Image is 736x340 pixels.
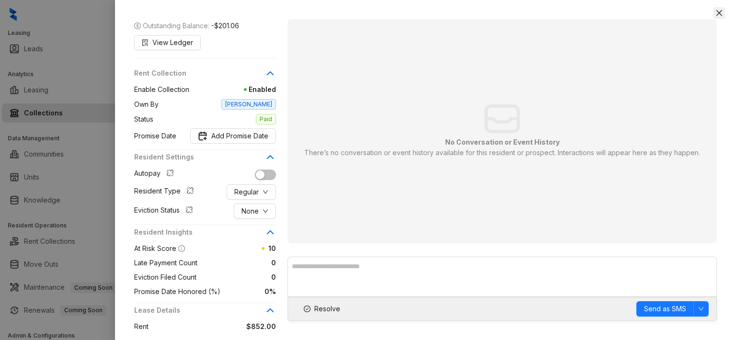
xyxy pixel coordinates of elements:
[134,114,153,125] span: Status
[234,187,259,197] span: Regular
[134,68,264,79] span: Rent Collection
[134,305,276,321] div: Lease Details
[152,37,193,48] span: View Ledger
[296,301,348,317] button: Resolve
[134,21,239,31] span: Outstanding Balance:
[178,245,185,252] span: info-circle
[134,321,149,332] span: Rent
[149,321,276,332] span: $852.00
[304,147,700,158] p: There’s no conversation or event history available for this resident or prospect. Interactions wi...
[134,99,159,110] span: Own By
[304,306,310,312] span: check-circle
[134,205,197,217] div: Eviction Status
[221,99,276,110] span: [PERSON_NAME]
[142,39,149,46] span: file-search
[198,131,207,141] img: Promise Date
[263,208,268,214] span: down
[211,131,268,141] span: Add Promise Date
[134,186,198,198] div: Resident Type
[134,152,264,162] span: Resident Settings
[256,114,276,125] span: Paid
[227,184,276,200] button: Regulardown
[196,272,276,283] span: 0
[134,35,201,50] button: View Ledger
[211,21,239,31] span: -$201.06
[190,128,276,144] button: Promise DateAdd Promise Date
[445,138,560,146] strong: No Conversation or Event History
[189,84,276,95] span: Enabled
[134,286,220,297] span: Promise Date Honored (%)
[644,304,686,314] span: Send as SMS
[134,152,276,168] div: Resident Settings
[134,23,141,29] span: dollar
[220,286,276,297] span: 0%
[134,305,264,316] span: Lease Details
[197,258,276,268] span: 0
[698,306,704,312] span: down
[241,206,259,216] span: None
[715,9,723,17] span: close
[484,104,519,133] img: empty
[713,7,725,19] button: Close
[134,258,197,268] span: Late Payment Count
[134,84,189,95] span: Enable Collection
[636,301,694,317] button: Send as SMS
[263,189,268,195] span: down
[134,272,196,283] span: Eviction Filed Count
[134,168,178,181] div: Autopay
[134,244,176,252] span: At Risk Score
[134,131,176,141] span: Promise Date
[268,244,276,252] span: 10
[134,227,264,238] span: Resident Insights
[314,304,340,314] span: Resolve
[134,227,276,243] div: Resident Insights
[234,204,276,219] button: Nonedown
[134,68,276,84] div: Rent Collection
